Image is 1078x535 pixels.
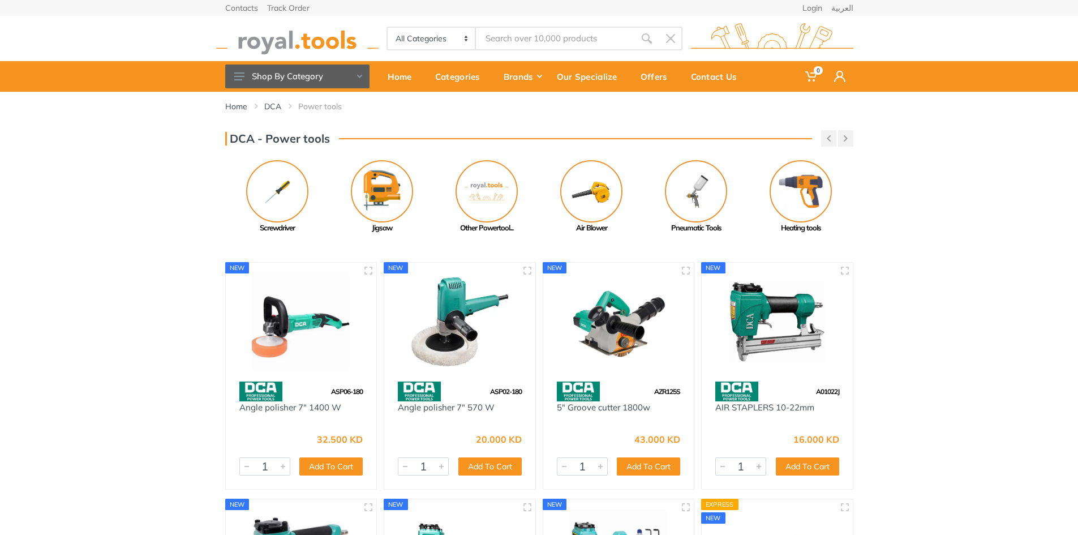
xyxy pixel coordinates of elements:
[557,402,650,413] a: 5" Groove cutter 1800w
[225,101,853,112] nav: breadcrumb
[299,457,363,476] button: Add To Cart
[267,4,310,12] a: Track Order
[793,435,839,444] div: 16.000 KD
[225,160,330,234] a: Screwdriver
[398,382,441,401] img: 58.webp
[715,382,758,401] img: 58.webp
[549,61,633,92] a: Our Specialize
[435,222,539,234] div: Other Powertool...
[831,4,853,12] a: العربية
[384,499,408,510] div: new
[264,101,281,112] a: DCA
[225,4,258,12] a: Contacts
[225,262,250,273] div: new
[543,499,567,510] div: new
[634,435,680,444] div: 43.000 KD
[225,222,330,234] div: Screwdriver
[225,65,370,88] button: Shop By Category
[456,160,518,222] img: No Image
[331,387,363,396] span: ASP06-180
[749,222,853,234] div: Heating tools
[476,435,522,444] div: 20.000 KD
[770,160,832,222] img: Royal - Heating tools
[797,61,826,92] a: 0
[317,435,363,444] div: 32.500 KD
[427,65,496,88] div: Categories
[246,160,308,222] img: Royal - Screwdriver
[380,61,427,92] a: Home
[543,262,567,273] div: new
[816,387,839,396] span: A01022J
[236,273,367,371] img: Royal Tools - Angle polisher 7
[239,402,341,413] a: Angle polisher 7" 1400 W
[549,65,633,88] div: Our Specialize
[351,160,413,222] img: Royal - Jigsaw
[388,28,476,49] select: Category
[691,23,853,54] img: royal.tools Logo
[225,132,330,145] h3: DCA - Power tools
[394,273,525,371] img: Royal Tools - Angle polisher 7
[633,65,683,88] div: Offers
[476,27,634,50] input: Site search
[539,222,644,234] div: Air Blower
[654,387,680,396] span: AZR125S
[644,160,749,234] a: Pneumatic Tools
[298,101,342,112] a: Power tools
[560,160,622,222] img: Royal - Air Blower
[553,273,684,371] img: Royal Tools - 5
[557,382,600,401] img: 58.webp
[701,262,725,273] div: new
[458,457,522,476] button: Add To Cart
[384,262,408,273] div: new
[644,222,749,234] div: Pneumatic Tools
[496,65,549,88] div: Brands
[216,23,379,54] img: royal.tools Logo
[427,61,496,92] a: Categories
[683,61,753,92] a: Contact Us
[539,160,644,234] a: Air Blower
[330,160,435,234] a: Jigsaw
[633,61,683,92] a: Offers
[435,160,539,234] a: Other Powertool...
[749,160,853,234] a: Heating tools
[398,402,495,413] a: Angle polisher 7" 570 W
[225,101,247,112] a: Home
[802,4,822,12] a: Login
[665,160,727,222] img: Royal - Pneumatic Tools
[330,222,435,234] div: Jigsaw
[239,382,282,401] img: 58.webp
[617,457,680,476] button: Add To Cart
[814,66,823,75] span: 0
[225,499,250,510] div: new
[712,273,843,371] img: Royal Tools - AIR STAPLERS 10-22mm
[683,65,753,88] div: Contact Us
[701,499,738,510] div: Express
[776,457,839,476] button: Add To Cart
[380,65,427,88] div: Home
[715,402,814,413] a: AIR STAPLERS 10-22mm
[490,387,522,396] span: ASP02-180
[701,512,725,524] div: new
